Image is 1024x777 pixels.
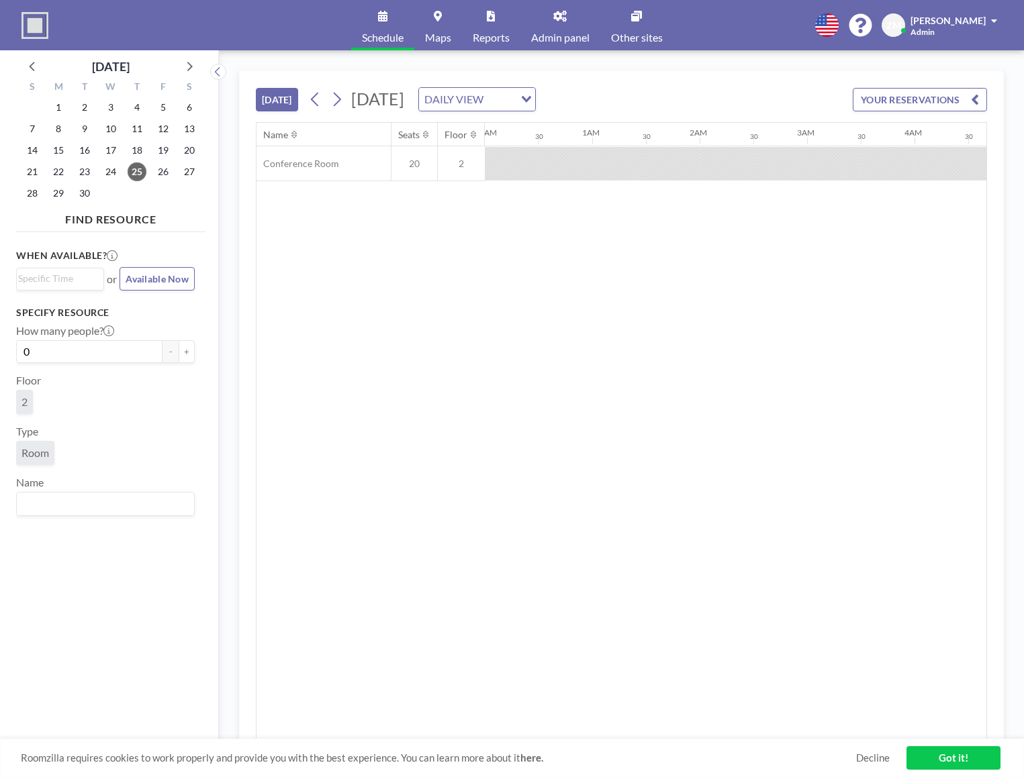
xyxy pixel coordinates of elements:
span: Saturday, September 20, 2025 [180,141,199,160]
span: Reports [473,32,510,43]
span: Wednesday, September 10, 2025 [101,119,120,138]
div: 1AM [582,127,600,138]
span: Monday, September 8, 2025 [49,119,68,138]
div: T [72,79,98,97]
div: 30 [535,132,543,141]
div: Search for option [17,268,103,289]
span: Room [21,446,49,460]
span: Monday, September 1, 2025 [49,98,68,117]
label: Type [16,425,38,438]
div: Name [263,129,288,141]
span: Saturday, September 27, 2025 [180,162,199,181]
div: 12AM [475,127,497,138]
button: - [162,340,179,363]
input: Search for option [487,91,513,108]
img: organization-logo [21,12,48,39]
div: 30 [857,132,866,141]
div: 4AM [904,127,922,138]
span: Tuesday, September 23, 2025 [75,162,94,181]
span: [PERSON_NAME] [911,15,986,26]
span: Other sites [611,32,663,43]
span: Sunday, September 14, 2025 [23,141,42,160]
span: 2 [21,395,28,409]
label: Name [16,476,44,489]
div: Floor [445,129,467,141]
div: Search for option [419,88,535,111]
span: ZM [886,19,901,32]
span: Available Now [126,273,189,284]
span: Friday, September 5, 2025 [154,98,173,117]
a: Got it! [906,746,1000,770]
span: Tuesday, September 16, 2025 [75,141,94,160]
span: Thursday, September 4, 2025 [128,98,146,117]
div: Search for option [17,493,194,515]
span: Admin [911,27,935,37]
div: 30 [965,132,973,141]
span: Tuesday, September 2, 2025 [75,98,94,117]
span: 20 [391,158,437,170]
span: Friday, September 19, 2025 [154,141,173,160]
span: Tuesday, September 9, 2025 [75,119,94,138]
button: YOUR RESERVATIONS [853,88,987,111]
span: Thursday, September 18, 2025 [128,141,146,160]
div: 2AM [690,127,707,138]
span: Friday, September 12, 2025 [154,119,173,138]
span: Maps [425,32,451,43]
span: Tuesday, September 30, 2025 [75,184,94,203]
a: Decline [856,752,890,764]
div: T [124,79,150,97]
div: 30 [643,132,651,141]
span: Sunday, September 28, 2025 [23,184,42,203]
span: Monday, September 22, 2025 [49,162,68,181]
span: Sunday, September 21, 2025 [23,162,42,181]
div: S [176,79,202,97]
a: here. [520,752,543,764]
span: Wednesday, September 24, 2025 [101,162,120,181]
input: Search for option [18,495,187,513]
span: DAILY VIEW [422,91,486,108]
div: 30 [750,132,758,141]
label: Floor [16,374,41,387]
button: [DATE] [256,88,298,111]
span: [DATE] [351,89,404,109]
span: Thursday, September 25, 2025 [128,162,146,181]
span: Wednesday, September 17, 2025 [101,141,120,160]
div: M [46,79,72,97]
span: Monday, September 15, 2025 [49,141,68,160]
div: W [98,79,124,97]
span: Monday, September 29, 2025 [49,184,68,203]
div: Seats [398,129,420,141]
div: S [19,79,46,97]
span: Saturday, September 6, 2025 [180,98,199,117]
span: Admin panel [531,32,590,43]
span: Schedule [362,32,404,43]
span: Wednesday, September 3, 2025 [101,98,120,117]
span: Conference Room [257,158,339,170]
span: Thursday, September 11, 2025 [128,119,146,138]
div: [DATE] [92,57,130,76]
span: Friday, September 26, 2025 [154,162,173,181]
h4: FIND RESOURCE [16,207,205,226]
span: 2 [438,158,485,170]
button: Available Now [120,267,195,291]
span: or [107,272,117,286]
span: Roomzilla requires cookies to work properly and provide you with the best experience. You can lea... [21,752,856,764]
button: + [179,340,195,363]
div: 3AM [797,127,814,138]
div: F [150,79,176,97]
label: How many people? [16,324,114,338]
span: Sunday, September 7, 2025 [23,119,42,138]
h3: Specify resource [16,307,195,319]
span: Saturday, September 13, 2025 [180,119,199,138]
input: Search for option [18,271,96,286]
